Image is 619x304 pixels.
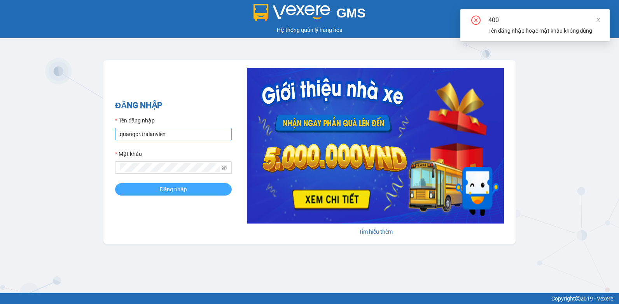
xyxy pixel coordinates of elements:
div: 400 [488,16,600,25]
span: close-circle [471,16,481,26]
span: Đăng nhập [160,185,187,194]
button: Đăng nhập [115,183,232,196]
div: Hệ thống quản lý hàng hóa [2,26,617,34]
span: copyright [575,296,581,301]
label: Mật khẩu [115,150,142,158]
div: Tìm hiểu thêm [247,227,504,236]
span: close [596,17,601,23]
img: logo 2 [254,4,330,21]
input: Tên đăng nhập [115,128,232,140]
div: Copyright 2019 - Vexere [6,294,613,303]
span: GMS [336,6,365,20]
label: Tên đăng nhập [115,116,155,125]
div: Tên đăng nhập hoặc mật khẩu không đúng [488,26,600,35]
h2: ĐĂNG NHẬP [115,99,232,112]
img: banner-0 [247,68,504,224]
input: Mật khẩu [120,163,220,172]
span: eye-invisible [222,165,227,170]
a: GMS [254,12,366,18]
